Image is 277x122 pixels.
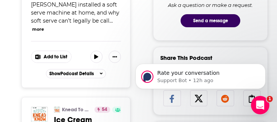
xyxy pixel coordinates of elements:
[109,17,113,24] span: ...
[44,54,67,60] span: Add to List
[31,51,71,63] button: Show More Button
[46,69,106,78] button: ShowPodcast Details
[251,96,269,114] iframe: Intercom live chat
[124,48,277,101] iframe: Intercom notifications message
[62,107,90,113] a: Knead To Know Baking Entertainment
[32,26,44,33] button: more
[102,106,107,114] span: 54
[49,71,94,76] span: Show Podcast Details
[54,107,60,113] img: Knead To Know Baking Entertainment
[181,14,240,27] button: Send a message
[168,2,253,8] div: Ask a question or make a request.
[267,96,273,102] span: 1
[109,51,121,63] button: Show More Button
[95,107,110,113] a: 54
